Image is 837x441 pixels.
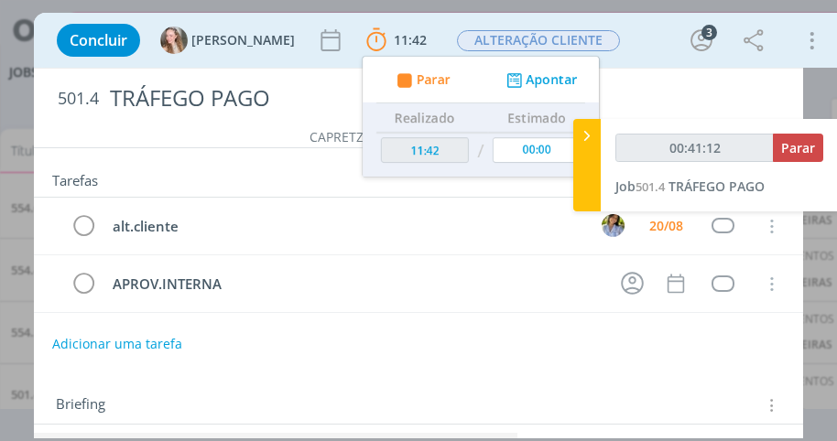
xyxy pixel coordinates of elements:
[362,26,431,55] button: 11:42
[57,24,140,57] button: Concluir
[599,212,626,240] button: A
[392,70,451,90] button: Parar
[636,178,665,195] span: 501.4
[701,25,717,40] div: 3
[191,34,295,47] span: [PERSON_NAME]
[105,215,585,238] div: alt.cliente
[34,13,804,438] div: dialog
[56,393,105,417] span: Briefing
[51,328,183,360] button: Adicionar uma tarefa
[456,29,621,52] button: ALTERAÇÃO CLIENTE
[160,27,295,54] button: G[PERSON_NAME]
[457,30,620,51] span: ALTERAÇÃO CLIENTE
[615,177,765,195] a: Job501.4TRÁFEGO PAGO
[362,56,600,177] ul: 11:42
[310,128,617,145] a: CAPRETZ EMPREENDIMENTOS IMOBILIARIOS LTDA
[669,177,765,195] span: TRÁFEGO PAGO
[488,103,585,133] th: Estimado
[473,133,488,170] td: /
[52,167,98,189] span: Tarefas
[103,76,780,121] div: TRÁFEGO PAGO
[376,103,473,133] th: Realizado
[602,214,625,237] img: A
[70,33,127,48] span: Concluir
[58,89,99,109] span: 501.4
[416,73,450,86] span: Parar
[687,26,716,55] button: 3
[773,134,823,162] button: Parar
[649,220,683,232] div: 20/08
[394,31,427,48] span: 11:42
[501,70,577,90] button: Apontar
[105,273,604,296] div: APROV.INTERNA
[160,27,188,54] img: G
[781,139,815,156] span: Parar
